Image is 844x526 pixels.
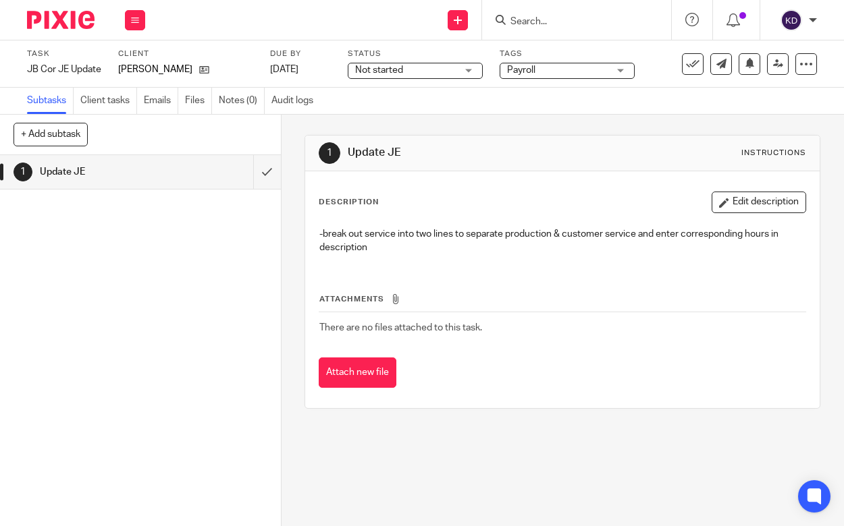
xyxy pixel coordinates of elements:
img: svg%3E [781,9,802,31]
div: 1 [319,142,340,164]
a: Emails [144,88,178,114]
div: JB Cor JE Update [27,63,101,76]
img: Pixie [27,11,95,29]
p: [PERSON_NAME] [118,63,192,76]
label: Task [27,49,101,59]
p: Description [319,197,379,208]
p: -break out service into two lines to separate production & customer service and enter correspondi... [319,227,806,255]
span: [DATE] [270,65,298,74]
button: Attach new file [319,357,396,388]
h1: Update JE [348,146,591,160]
label: Due by [270,49,331,59]
a: Subtasks [27,88,74,114]
input: Search [509,16,631,28]
h1: Update JE [40,162,173,182]
a: Notes (0) [219,88,265,114]
div: 1 [14,163,32,181]
span: Attachments [319,295,384,303]
a: Client tasks [80,88,137,114]
label: Status [348,49,483,59]
label: Client [118,49,253,59]
label: Tags [500,49,635,59]
a: Files [185,88,212,114]
button: + Add subtask [14,123,88,146]
button: Edit description [712,192,806,213]
span: Payroll [507,65,535,75]
div: Instructions [741,148,806,158]
span: Not started [355,65,403,75]
span: There are no files attached to this task. [319,323,482,332]
a: Audit logs [271,88,320,114]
